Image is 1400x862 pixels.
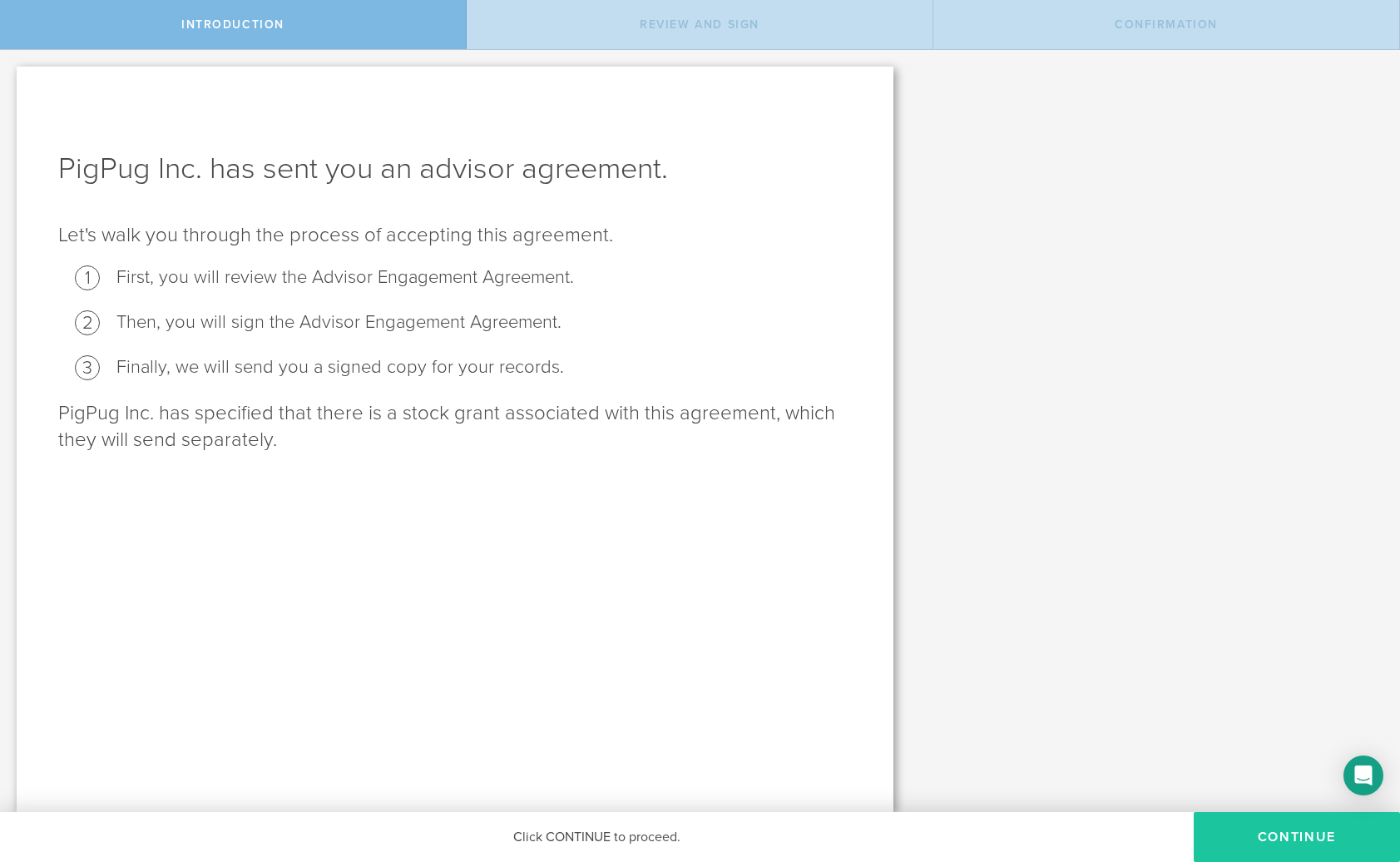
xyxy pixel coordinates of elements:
[1343,755,1383,795] div: Open Intercom Messenger
[58,400,852,453] p: PigPug Inc. has specified that there is a stock grant associated with this agreement, which they ...
[116,355,852,379] li: Finally, we will send you a signed copy for your records.
[1115,17,1218,32] span: Confirmation
[1194,812,1400,862] button: Continue
[181,17,284,32] span: Introduction
[116,310,852,334] li: Then, you will sign the Advisor Engagement Agreement.
[640,17,759,32] span: Review and Sign
[116,265,852,290] li: First, you will review the Advisor Engagement Agreement.
[58,149,852,189] h1: PigPug Inc. has sent you an advisor agreement.
[58,222,852,249] p: Let's walk you through the process of accepting this agreement.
